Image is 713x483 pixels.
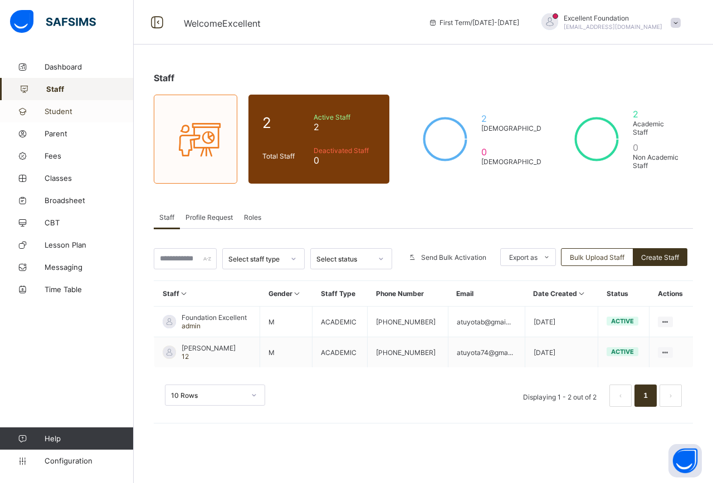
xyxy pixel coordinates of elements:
div: Excellent Foundation [530,13,686,32]
div: Select status [316,255,372,263]
span: active [611,348,634,356]
li: 下一页 [660,385,682,407]
span: 2 [633,109,679,120]
span: 12 [182,352,189,361]
img: safsims [10,10,96,33]
th: Date Created [525,281,598,307]
span: [DEMOGRAPHIC_DATA] [481,124,556,132]
th: Staff Type [312,281,368,307]
span: Excellent Foundation [564,14,662,22]
span: Academic Staff [633,120,679,136]
td: atuyotab@gmai... [448,307,525,337]
span: Student [45,107,134,116]
li: 上一页 [609,385,632,407]
span: Profile Request [185,213,233,221]
span: [EMAIL_ADDRESS][DOMAIN_NAME] [564,23,662,30]
span: Messaging [45,263,134,272]
td: ACADEMIC [312,337,368,368]
span: 2 [481,113,556,124]
span: Export as [509,253,538,262]
td: atuyota74@gma... [448,337,525,368]
div: Select staff type [228,255,284,263]
span: [PERSON_NAME] [182,344,236,352]
span: Staff [154,72,174,83]
a: 1 [640,388,651,403]
th: Gender [260,281,312,307]
span: CBT [45,218,134,227]
span: Help [45,434,133,443]
span: 0 [314,155,375,166]
td: M [260,307,312,337]
span: Non Academic Staff [633,153,679,170]
td: ACADEMIC [312,307,368,337]
td: [PHONE_NUMBER] [368,307,448,337]
span: 2 [314,121,375,132]
span: active [611,317,634,325]
td: [DATE] [525,337,598,368]
span: session/term information [428,18,519,27]
th: Actions [649,281,693,307]
span: Staff [46,85,134,93]
span: Lesson Plan [45,240,134,249]
span: 2 [262,114,308,131]
button: Open asap [668,444,702,477]
span: 0 [481,146,556,157]
div: 10 Rows [171,391,245,400]
li: 1 [634,385,657,407]
button: prev page [609,385,632,407]
div: Total Staff [260,149,311,163]
th: Status [598,281,649,307]
th: Phone Number [368,281,448,307]
span: Active Staff [314,113,375,121]
td: [PHONE_NUMBER] [368,337,448,368]
span: 0 [633,142,679,153]
span: Deactivated Staff [314,146,375,155]
span: Create Staff [641,253,679,262]
span: admin [182,322,201,330]
span: [DEMOGRAPHIC_DATA] [481,157,556,166]
li: Displaying 1 - 2 out of 2 [515,385,605,407]
span: Bulk Upload Staff [570,253,624,262]
td: M [260,337,312,368]
span: Fees [45,151,134,160]
span: Welcome Excellent [184,18,261,29]
i: Sort in Ascending Order [179,289,189,298]
i: Sort in Ascending Order [292,289,302,298]
span: Foundation Excellent [182,313,247,322]
span: Dashboard [45,62,134,71]
th: Email [448,281,525,307]
span: Send Bulk Activation [421,253,486,262]
span: Roles [244,213,261,221]
span: Classes [45,174,134,183]
span: Time Table [45,285,134,294]
span: Parent [45,129,134,138]
span: Configuration [45,456,133,465]
th: Staff [154,281,260,307]
span: Staff [159,213,174,221]
button: next page [660,385,682,407]
i: Sort in Ascending Order [577,289,587,298]
td: [DATE] [525,307,598,337]
span: Broadsheet [45,196,134,205]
